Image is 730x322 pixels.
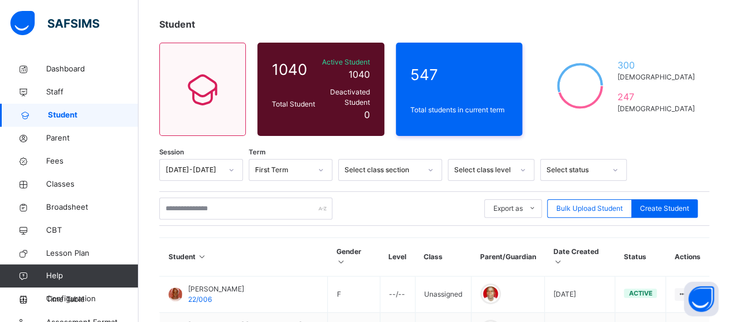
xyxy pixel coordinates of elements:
span: 1040 [272,58,315,81]
span: CBT [46,225,138,236]
span: Staff [46,86,138,98]
span: 300 [617,58,695,72]
span: Create Student [640,203,689,214]
span: Total students in current term [410,105,508,115]
td: --/-- [380,276,415,313]
span: Bulk Upload Student [556,203,623,214]
span: Student [48,109,138,121]
span: Term [249,147,265,157]
i: Sort in Ascending Order [197,252,207,261]
span: Session [159,147,184,157]
th: Actions [666,238,709,276]
span: 0 [364,109,370,120]
div: Select class level [454,165,513,175]
span: [PERSON_NAME] [188,284,244,294]
td: F [328,276,380,313]
span: Dashboard [46,63,138,75]
th: Parent/Guardian [471,238,544,276]
span: Lesson Plan [46,248,138,259]
img: safsims [10,11,99,35]
div: Total Student [269,96,318,112]
span: Active Student [321,57,370,67]
span: Export as [493,203,523,214]
th: Level [380,238,415,276]
span: Deactivated Student [321,87,370,108]
i: Sort in Ascending Order [553,257,563,266]
span: Broadsheet [46,202,138,213]
span: 547 [410,63,508,86]
div: First Term [255,165,311,175]
span: 22/006 [188,295,212,304]
td: [DATE] [544,276,615,313]
span: Fees [46,156,138,167]
th: Class [415,238,471,276]
td: Unassigned [415,276,471,313]
div: Select class section [345,165,421,175]
button: Open asap [684,282,718,316]
span: [DEMOGRAPHIC_DATA] [617,104,695,114]
span: Help [46,270,138,282]
span: Classes [46,179,138,190]
th: Date Created [544,238,615,276]
div: [DATE]-[DATE] [166,165,222,175]
span: 1040 [349,69,370,80]
span: Student [159,18,195,30]
th: Student [160,238,328,276]
i: Sort in Ascending Order [336,257,346,266]
div: Select status [546,165,605,175]
span: active [628,289,652,297]
span: 247 [617,90,695,104]
span: [DEMOGRAPHIC_DATA] [617,72,695,82]
th: Gender [328,238,380,276]
th: Status [615,238,666,276]
span: Parent [46,132,138,144]
span: Configuration [46,293,138,305]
